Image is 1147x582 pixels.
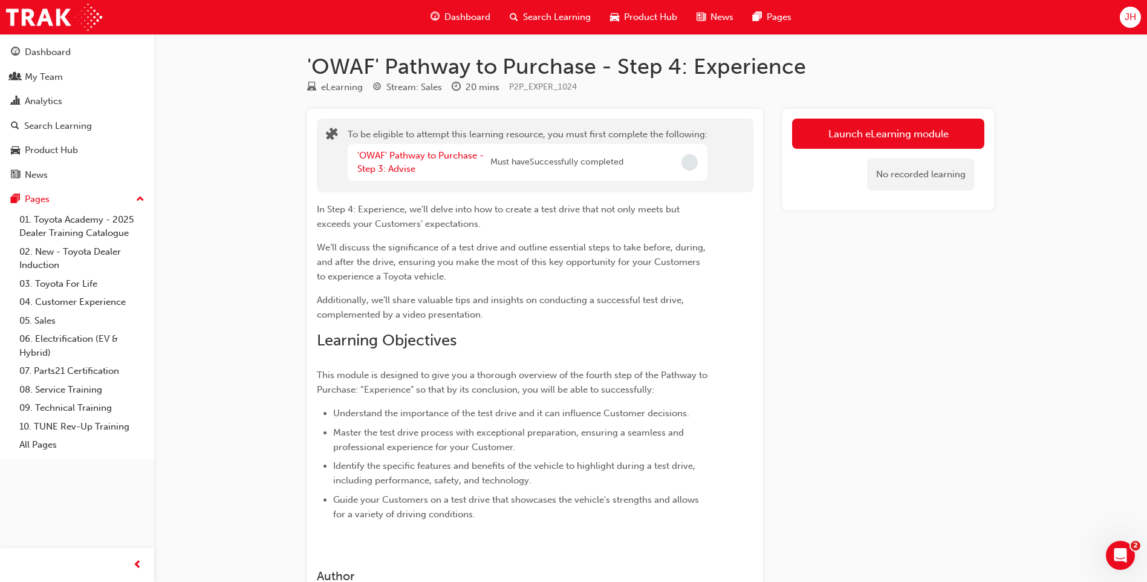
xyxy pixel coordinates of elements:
[372,82,382,93] span: target-icon
[5,188,149,211] button: Pages
[509,82,577,92] span: Learning resource code
[15,399,149,417] a: 09. Technical Training
[5,41,149,64] a: Dashboard
[333,460,698,486] span: Identify the specific features and benefits of the vehicle to highlight during a test drive, incl...
[5,90,149,113] a: Analytics
[307,82,316,93] span: learningResourceType_ELEARNING-icon
[11,72,20,83] span: people-icon
[1131,541,1140,551] span: 2
[15,275,149,293] a: 03. Toyota For Life
[11,121,19,132] span: search-icon
[15,436,149,454] a: All Pages
[15,330,149,362] a: 06. Electrification (EV & Hybrid)
[431,10,440,25] span: guage-icon
[133,558,142,573] span: prev-icon
[307,80,363,95] div: Type
[24,119,92,133] div: Search Learning
[372,80,442,95] div: Stream
[333,494,701,520] span: Guide your Customers on a test drive that showcases the vehicle's strengths and allows for a vari...
[25,70,63,84] div: My Team
[5,164,149,186] a: News
[687,5,743,30] a: news-iconNews
[25,192,50,206] div: Pages
[743,5,801,30] a: pages-iconPages
[136,192,145,208] span: up-icon
[1106,541,1135,570] iframe: Intercom live chat
[466,80,499,94] div: 20 mins
[6,4,102,31] img: Trak
[317,242,708,282] span: We’ll discuss the significance of a test drive and outline essential steps to take before, during...
[348,128,707,183] div: To be eligible to attempt this learning resource, you must first complete the following:
[452,82,461,93] span: clock-icon
[25,45,71,59] div: Dashboard
[357,150,484,175] a: 'OWAF' Pathway to Purchase - Step 3: Advise
[710,10,733,24] span: News
[317,295,686,320] span: Additionally, we’ll share valuable tips and insights on conducting a successful test drive, compl...
[307,53,994,80] h1: 'OWAF' Pathway to Purchase - Step 4: Experience
[386,80,442,94] div: Stream: Sales
[15,362,149,381] a: 07. Parts21 Certification
[15,211,149,243] a: 01. Toyota Academy - 2025 Dealer Training Catalogue
[25,143,78,157] div: Product Hub
[321,80,363,94] div: eLearning
[490,155,623,169] span: Must have Successfully completed
[25,168,48,182] div: News
[600,5,687,30] a: car-iconProduct Hub
[15,243,149,275] a: 02. New - Toyota Dealer Induction
[15,417,149,436] a: 10. TUNE Rev-Up Training
[452,80,499,95] div: Duration
[15,293,149,312] a: 04. Customer Experience
[1120,7,1141,28] button: JH
[333,408,689,419] span: Understand the importance of the test drive and it can influence Customer decisions.
[15,381,149,399] a: 08. Service Training
[867,159,975,191] div: No recorded learning
[5,66,149,88] a: My Team
[624,10,677,24] span: Product Hub
[11,47,20,58] span: guage-icon
[681,154,698,171] span: Incomplete
[317,331,457,350] span: Learning Objectives
[11,145,20,156] span: car-icon
[11,194,20,205] span: pages-icon
[444,10,490,24] span: Dashboard
[610,10,619,25] span: car-icon
[326,129,338,143] span: puzzle-icon
[1125,10,1136,24] span: JH
[333,427,686,453] span: Master the test drive process with exceptional preparation, ensuring a seamless and professional ...
[11,170,20,181] span: news-icon
[25,94,62,108] div: Analytics
[792,119,984,149] button: Launch eLearning module
[767,10,791,24] span: Pages
[697,10,706,25] span: news-icon
[317,370,710,395] span: This module is designed to give you a thorough overview of the fourth step of the Pathway to Purc...
[500,5,600,30] a: search-iconSearch Learning
[421,5,500,30] a: guage-iconDashboard
[11,96,20,107] span: chart-icon
[5,39,149,188] button: DashboardMy TeamAnalyticsSearch LearningProduct HubNews
[5,115,149,137] a: Search Learning
[15,312,149,330] a: 05. Sales
[753,10,762,25] span: pages-icon
[510,10,518,25] span: search-icon
[5,139,149,162] a: Product Hub
[523,10,591,24] span: Search Learning
[317,204,682,229] span: In Step 4: Experience, we’ll delve into how to create a test drive that not only meets but exceed...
